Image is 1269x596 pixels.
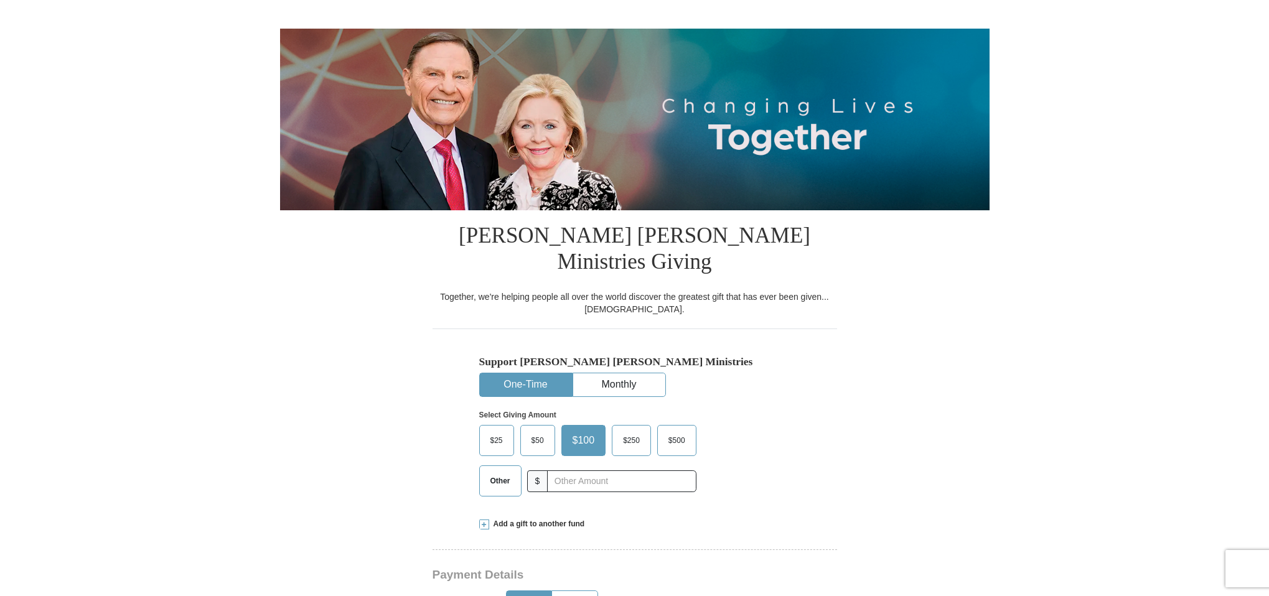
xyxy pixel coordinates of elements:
div: Together, we're helping people all over the world discover the greatest gift that has ever been g... [433,291,837,315]
span: $25 [484,431,509,450]
h5: Support [PERSON_NAME] [PERSON_NAME] Ministries [479,355,790,368]
strong: Select Giving Amount [479,411,556,419]
h3: Payment Details [433,568,750,582]
span: Add a gift to another fund [489,519,585,529]
span: $250 [617,431,646,450]
span: $50 [525,431,550,450]
input: Other Amount [547,470,696,492]
button: One-Time [480,373,572,396]
span: $ [527,470,548,492]
span: $100 [566,431,601,450]
span: $500 [662,431,691,450]
button: Monthly [573,373,665,396]
span: Other [484,472,517,490]
h1: [PERSON_NAME] [PERSON_NAME] Ministries Giving [433,210,837,291]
